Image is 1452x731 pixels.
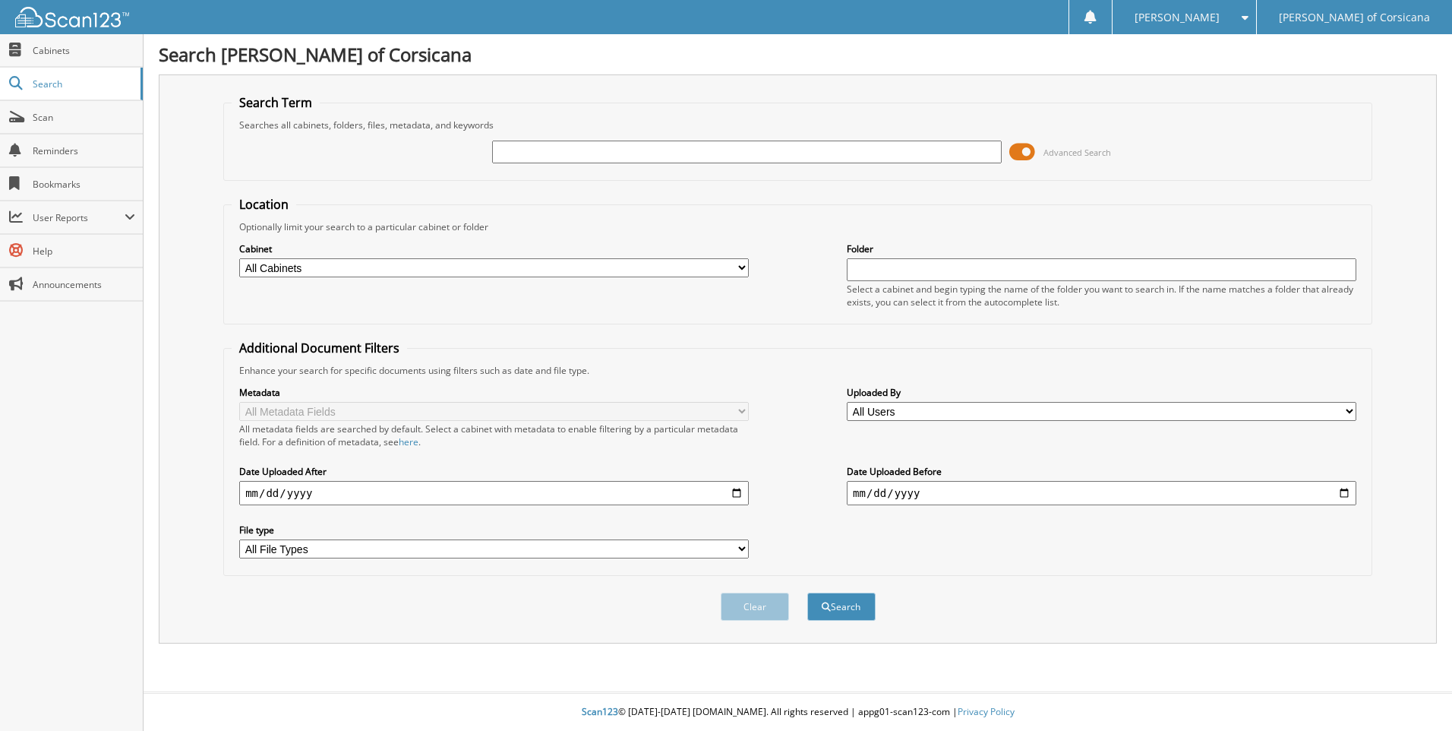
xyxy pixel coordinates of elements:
[239,422,749,448] div: All metadata fields are searched by default. Select a cabinet with metadata to enable filtering b...
[33,278,135,291] span: Announcements
[1279,13,1430,22] span: [PERSON_NAME] of Corsicana
[1376,658,1452,731] iframe: Chat Widget
[232,220,1364,233] div: Optionally limit your search to a particular cabinet or folder
[159,42,1437,67] h1: Search [PERSON_NAME] of Corsicana
[33,78,133,90] span: Search
[232,340,407,356] legend: Additional Document Filters
[33,211,125,224] span: User Reports
[847,242,1356,255] label: Folder
[144,694,1452,731] div: © [DATE]-[DATE] [DOMAIN_NAME]. All rights reserved | appg01-scan123-com |
[232,94,320,111] legend: Search Term
[232,364,1364,377] div: Enhance your search for specific documents using filters such as date and file type.
[847,465,1356,478] label: Date Uploaded Before
[33,178,135,191] span: Bookmarks
[33,111,135,124] span: Scan
[239,524,749,536] label: File type
[847,481,1356,505] input: end
[847,386,1356,399] label: Uploaded By
[958,705,1015,718] a: Privacy Policy
[399,435,418,448] a: here
[807,593,876,621] button: Search
[239,386,749,399] label: Metadata
[847,283,1356,309] div: Select a cabinet and begin typing the name of the folder you want to search in. If the name match...
[582,705,618,718] span: Scan123
[15,7,129,27] img: scan123-logo-white.svg
[33,245,135,258] span: Help
[239,481,749,505] input: start
[1043,147,1111,158] span: Advanced Search
[721,593,789,621] button: Clear
[232,119,1364,131] div: Searches all cabinets, folders, files, metadata, and keywords
[33,44,135,57] span: Cabinets
[239,242,749,255] label: Cabinet
[239,465,749,478] label: Date Uploaded After
[33,144,135,157] span: Reminders
[232,196,296,213] legend: Location
[1135,13,1220,22] span: [PERSON_NAME]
